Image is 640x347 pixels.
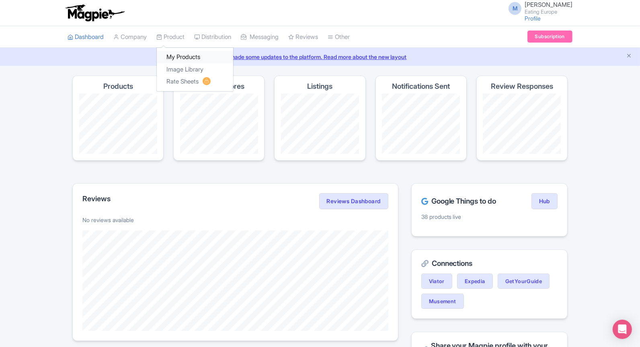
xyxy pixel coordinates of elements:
a: Image Library [157,63,233,76]
h2: Google Things to do [421,197,496,205]
img: logo-ab69f6fb50320c5b225c76a69d11143b.png [64,4,126,22]
h4: Notifications Sent [392,82,450,90]
a: M [PERSON_NAME] Eating Europe [504,2,572,14]
div: Open Intercom Messenger [613,320,632,339]
a: GetYourGuide [498,274,550,289]
a: Rate Sheets [157,76,233,88]
span: [PERSON_NAME] [525,1,572,8]
h2: Connections [421,259,558,267]
a: We made some updates to the platform. Read more about the new layout [5,53,635,61]
a: Subscription [527,31,572,43]
a: Distribution [194,26,231,48]
a: Profile [525,15,541,22]
small: Eating Europe [525,9,572,14]
a: Musement [421,294,464,309]
h4: Products [103,82,133,90]
a: Dashboard [68,26,104,48]
a: Viator [421,274,452,289]
a: Company [113,26,147,48]
a: Hub [531,193,558,209]
a: Other [328,26,350,48]
a: Reviews Dashboard [319,193,388,209]
p: No reviews available [82,216,388,224]
h4: Listings [307,82,332,90]
span: M [509,2,521,15]
a: My Products [157,51,233,63]
a: Reviews [288,26,318,48]
h2: Reviews [82,195,111,203]
a: Messaging [241,26,279,48]
button: Close announcement [626,52,632,61]
p: 38 products live [421,212,558,221]
h4: Review Responses [491,82,553,90]
a: Product [156,26,185,48]
a: Expedia [457,274,493,289]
